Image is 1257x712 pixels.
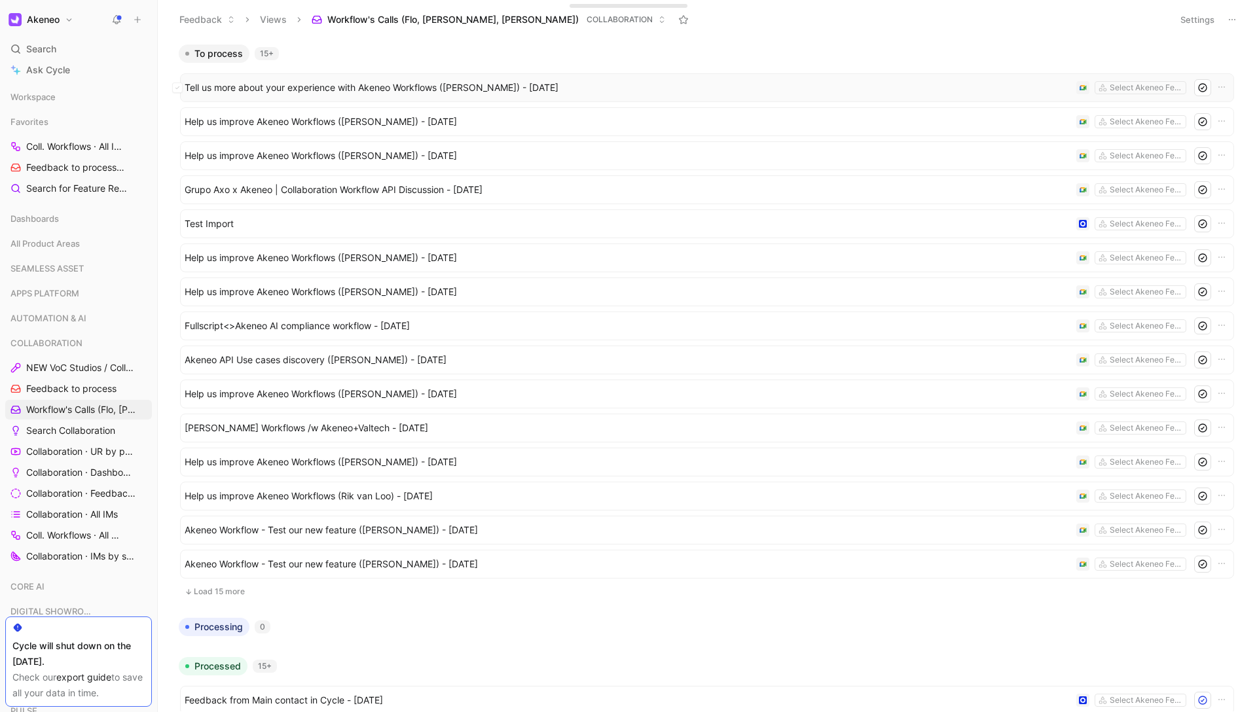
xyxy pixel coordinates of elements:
div: CORE AI [5,577,152,600]
span: Help us improve Akeneo Workflows ([PERSON_NAME]) - [DATE] [185,114,1071,130]
span: Collaboration · All IMs [26,508,118,521]
div: SEAMLESS ASSET [5,258,152,282]
div: SEAMLESS ASSET [5,258,152,278]
span: Akeneo API Use cases discovery ([PERSON_NAME]) - [DATE] [185,352,1071,368]
a: Test ImportSelect Akeneo Features [180,209,1234,238]
div: 15+ [253,660,277,673]
span: Workflow's Calls (Flo, [PERSON_NAME], [PERSON_NAME]) [26,403,141,416]
span: Tell us more about your experience with Akeneo Workflows ([PERSON_NAME]) - [DATE] [185,80,1071,96]
a: Fullscript<>Akeneo AI compliance workflow - [DATE]Select Akeneo Features [180,311,1234,340]
button: Processed [179,657,247,675]
button: Load 15 more [180,584,1234,599]
div: COLLABORATION [5,333,152,353]
span: Feedback to process [26,382,117,395]
div: Select Akeneo Features [1110,217,1183,230]
div: Dashboards [5,209,152,232]
span: To process [194,47,243,60]
span: Workspace [10,90,56,103]
a: Akeneo API Use cases discovery ([PERSON_NAME]) - [DATE]Select Akeneo Features [180,346,1234,374]
div: Workspace [5,87,152,107]
a: Ask Cycle [5,60,152,80]
button: AkeneoAkeneo [5,10,77,29]
a: Help us improve Akeneo Workflows ([PERSON_NAME]) - [DATE]Select Akeneo Features [180,380,1234,408]
button: Views [254,10,293,29]
a: Feedback to process [5,379,152,399]
span: Feedback from Main contact in Cycle - [DATE] [185,692,1071,708]
span: DIGITAL SHOWROOM [10,605,98,618]
div: Check our to save all your data in time. [12,669,145,701]
span: Coll. Workflows · All IMs [26,529,120,542]
span: Akeneo Workflow - Test our new feature ([PERSON_NAME]) - [DATE] [185,556,1071,572]
div: Select Akeneo Features [1110,524,1183,537]
h1: Akeneo [27,14,60,26]
div: COLLABORATIONNEW VoC Studios / CollaborationFeedback to processWorkflow's Calls (Flo, [PERSON_NAM... [5,333,152,566]
span: Help us improve Akeneo Workflows ([PERSON_NAME]) - [DATE] [185,250,1071,266]
div: AUTOMATION & AI [5,308,152,332]
div: Select Akeneo Features [1110,694,1183,707]
span: Favorites [10,115,48,128]
a: Help us improve Akeneo Workflows (Rik van Loo) - [DATE]Select Akeneo Features [180,482,1234,510]
div: Select Akeneo Features [1110,149,1183,162]
button: Processing [179,618,249,636]
div: APPS PLATFORM [5,283,152,303]
div: 0 [255,620,270,633]
span: Search [26,41,56,57]
a: export guide [56,671,111,683]
button: To process [179,44,249,63]
div: Select Akeneo Features [1110,387,1183,400]
span: Ask Cycle [26,62,70,78]
span: All Product Areas [10,237,80,250]
a: Coll. Workflows · All IMs [5,137,152,156]
a: Collaboration · Dashboard [5,463,152,482]
span: Help us improve Akeneo Workflows ([PERSON_NAME]) - [DATE] [185,284,1071,300]
div: AUTOMATION & AI [5,308,152,328]
span: APPS PLATFORM [10,287,79,300]
span: CORE AI [10,580,45,593]
span: Processed [194,660,241,673]
div: Select Akeneo Features [1110,558,1183,571]
span: Help us improve Akeneo Workflows ([PERSON_NAME]) - [DATE] [185,454,1071,470]
span: Search Collaboration [26,424,115,437]
img: Akeneo [9,13,22,26]
a: Feedback to processCOLLABORATION [5,158,152,177]
div: APPS PLATFORM [5,283,152,307]
span: Workflow's Calls (Flo, [PERSON_NAME], [PERSON_NAME]) [327,13,579,26]
a: Help us improve Akeneo Workflows ([PERSON_NAME]) - [DATE]Select Akeneo Features [180,277,1234,306]
div: DIGITAL SHOWROOM [5,601,152,621]
a: Collaboration · IMs by status [5,546,152,566]
div: Processing0 [173,618,1241,647]
span: AUTOMATION & AI [10,311,86,325]
div: All Product Areas [5,234,152,257]
div: Favorites [5,112,152,132]
span: Collaboration · IMs by status [26,550,135,563]
div: Select Akeneo Features [1110,251,1183,264]
a: Help us improve Akeneo Workflows ([PERSON_NAME]) - [DATE]Select Akeneo Features [180,141,1234,170]
span: COLLABORATION [10,336,82,349]
a: Akeneo Workflow - Test our new feature ([PERSON_NAME]) - [DATE]Select Akeneo Features [180,550,1234,578]
span: Search for Feature Requests [26,182,129,196]
a: Akeneo Workflow - Test our new feature ([PERSON_NAME]) - [DATE]Select Akeneo Features [180,516,1234,544]
span: Collaboration · UR by project [26,445,135,458]
div: 15+ [255,47,279,60]
a: Search Collaboration [5,421,152,440]
div: Select Akeneo Features [1110,421,1183,435]
span: Feedback to process [26,161,128,175]
a: Help us improve Akeneo Workflows ([PERSON_NAME]) - [DATE]Select Akeneo Features [180,107,1234,136]
a: Workflow's Calls (Flo, [PERSON_NAME], [PERSON_NAME]) [5,400,152,419]
span: Help us improve Akeneo Workflows ([PERSON_NAME]) - [DATE] [185,148,1071,164]
div: Select Akeneo Features [1110,115,1183,128]
span: Collaboration · Feedback by source [26,487,137,500]
a: Collaboration · All IMs [5,505,152,524]
div: Select Akeneo Features [1110,183,1183,196]
a: Collaboration · Feedback by source [5,484,152,503]
span: [PERSON_NAME] Workflows /w Akeneo+Valtech - [DATE] [185,420,1071,436]
span: Test Import [185,216,1071,232]
span: Coll. Workflows · All IMs [26,140,130,154]
div: All Product Areas [5,234,152,253]
span: NEW VoC Studios / Collaboration [26,361,136,374]
button: Feedback [173,10,241,29]
span: Collaboration · Dashboard [26,466,134,479]
span: COLLABORATION [587,13,653,26]
a: Search for Feature Requests [5,179,152,198]
span: Grupo Axo x Akeneo | Collaboration Workflow API Discussion - [DATE] [185,182,1071,198]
